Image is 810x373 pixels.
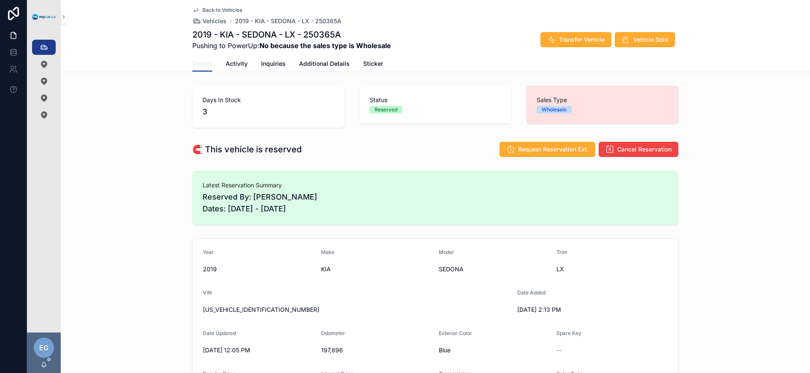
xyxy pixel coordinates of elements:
[299,59,350,68] span: Additional Details
[559,35,605,44] span: Transfer Vehicle
[192,59,212,68] span: Details
[202,191,668,215] span: Reserved By: [PERSON_NAME] Dates: [DATE] - [DATE]
[617,145,672,154] span: Cancel Reservation
[202,181,668,189] span: Latest Reservation Summary
[615,32,675,47] button: Vehicle Sold
[439,265,550,273] span: SEDONA
[192,143,302,155] h1: 🧲 This vehicle is reserved
[192,17,227,25] a: Vehicles
[321,346,432,354] span: 197,896
[439,346,550,354] span: Blue
[202,17,227,25] span: Vehicles
[518,145,589,154] span: Request Reservation Ext.
[192,56,212,72] a: Details
[202,7,242,14] span: Back to Vehicles
[517,289,545,296] span: Date Added
[542,106,567,114] div: Wholesale
[375,106,397,114] div: Reserved
[556,249,567,255] span: Trim
[27,34,61,133] div: scrollable content
[633,35,668,44] span: Vehicle Sold
[599,142,678,157] button: Cancel Reservation
[202,96,334,104] span: Days In Stock
[39,343,49,353] span: EG
[439,249,454,255] span: Model
[192,7,242,14] a: Back to Vehicles
[537,96,668,104] span: Sales Type
[363,59,383,68] span: Sticker
[439,330,472,336] span: Exterior Color
[203,289,212,296] span: VIN
[203,346,314,354] span: [DATE] 12:05 PM
[370,96,501,104] span: Status
[32,14,56,20] img: App logo
[321,249,335,255] span: Make
[299,56,350,73] a: Additional Details
[556,265,668,273] span: LX
[556,346,562,354] span: --
[261,59,286,68] span: Inquiries
[202,106,334,118] span: 3
[556,330,581,336] span: Spare Key
[517,305,629,314] span: [DATE] 2:13 PM
[363,56,383,73] a: Sticker
[499,142,595,157] button: Request Reservation Ext.
[226,56,248,73] a: Activity
[321,330,345,336] span: Odometer
[259,41,391,50] strong: No because the sales type is Wholesale
[235,17,341,25] a: 2019 - KIA - SEDONA - LX - 250365A
[321,265,432,273] span: KIA
[203,249,214,255] span: Year
[261,56,286,73] a: Inquiries
[203,305,510,314] span: [US_VEHICLE_IDENTIFICATION_NUMBER]
[192,29,391,41] h1: 2019 - KIA - SEDONA - LX - 250365A
[192,41,391,51] span: Pushing to PowerUp:
[226,59,248,68] span: Activity
[203,330,236,336] span: Date Updated
[203,265,314,273] span: 2019
[540,32,611,47] button: Transfer Vehicle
